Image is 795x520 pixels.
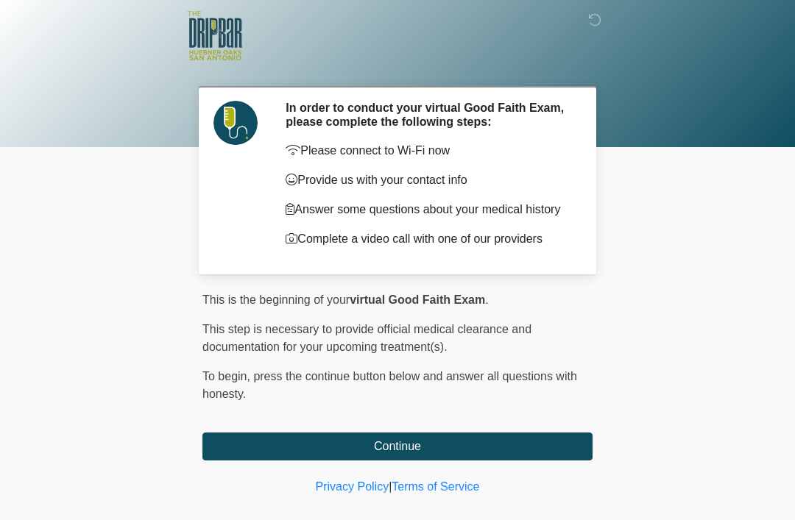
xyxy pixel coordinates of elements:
span: . [485,293,488,306]
span: To begin, [202,370,253,382]
span: This is the beginning of your [202,293,350,306]
span: This step is necessary to provide official medical clearance and documentation for your upcoming ... [202,323,531,353]
p: Complete a video call with one of our providers [286,230,570,248]
a: Privacy Policy [316,480,389,493]
span: press the continue button below and answer all questions with honesty. [202,370,577,400]
p: Please connect to Wi-Fi now [286,142,570,160]
a: | [389,480,392,493]
h2: In order to conduct your virtual Good Faith Exam, please complete the following steps: [286,101,570,129]
a: Terms of Service [392,480,479,493]
button: Continue [202,432,593,460]
strong: virtual Good Faith Exam [350,293,485,306]
p: Provide us with your contact info [286,171,570,189]
img: Agent Avatar [213,101,258,145]
img: The DRIPBaR - The Strand at Huebner Oaks Logo [188,11,242,60]
p: Answer some questions about your medical history [286,201,570,218]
